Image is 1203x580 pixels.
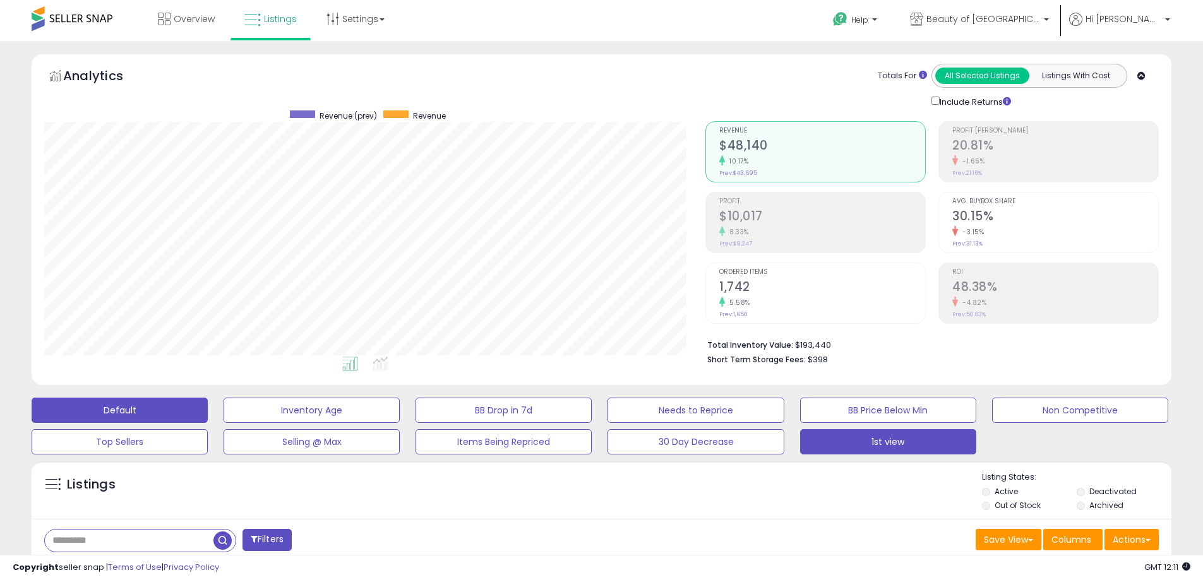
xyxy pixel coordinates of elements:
[719,240,752,247] small: Prev: $9,247
[719,311,748,318] small: Prev: 1,650
[1043,529,1103,550] button: Columns
[995,500,1041,511] label: Out of Stock
[952,280,1158,297] h2: 48.38%
[719,169,757,177] small: Prev: $43,695
[320,110,377,121] span: Revenue (prev)
[958,298,986,307] small: -4.82%
[725,227,749,237] small: 8.33%
[719,198,925,205] span: Profit
[719,269,925,276] span: Ordered Items
[808,353,828,365] span: $398
[607,429,784,454] button: 30 Day Decrease
[952,169,982,177] small: Prev: 21.16%
[719,127,925,134] span: Revenue
[1104,529,1159,550] button: Actions
[63,67,148,88] h5: Analytics
[1089,486,1137,497] label: Deactivated
[976,529,1041,550] button: Save View
[935,68,1029,84] button: All Selected Listings
[926,13,1040,25] span: Beauty of [GEOGRAPHIC_DATA]
[224,429,400,454] button: Selling @ Max
[952,198,1158,205] span: Avg. Buybox Share
[952,209,1158,226] h2: 30.15%
[952,138,1158,155] h2: 20.81%
[832,11,848,27] i: Get Help
[800,398,976,423] button: BB Price Below Min
[108,561,162,573] a: Terms of Use
[725,157,748,166] small: 10.17%
[1089,500,1123,511] label: Archived
[719,280,925,297] h2: 1,742
[1051,533,1091,546] span: Columns
[992,398,1168,423] button: Non Competitive
[725,298,750,307] small: 5.58%
[707,340,793,350] b: Total Inventory Value:
[67,476,116,494] h5: Listings
[958,157,985,166] small: -1.65%
[719,209,925,226] h2: $10,017
[922,94,1026,109] div: Include Returns
[1086,13,1161,25] span: Hi [PERSON_NAME]
[416,429,592,454] button: Items Being Repriced
[952,240,983,247] small: Prev: 31.13%
[242,529,292,551] button: Filters
[958,227,984,237] small: -3.15%
[32,398,208,423] button: Default
[800,429,976,454] button: 1st view
[952,311,986,318] small: Prev: 50.83%
[1029,68,1123,84] button: Listings With Cost
[1069,13,1170,41] a: Hi [PERSON_NAME]
[1144,561,1190,573] span: 2025-08-18 12:11 GMT
[952,127,1158,134] span: Profit [PERSON_NAME]
[851,15,868,25] span: Help
[707,354,806,365] b: Short Term Storage Fees:
[878,70,927,82] div: Totals For
[416,398,592,423] button: BB Drop in 7d
[264,13,297,25] span: Listings
[823,2,890,41] a: Help
[995,486,1018,497] label: Active
[707,336,1149,352] li: $193,440
[174,13,215,25] span: Overview
[719,138,925,155] h2: $48,140
[224,398,400,423] button: Inventory Age
[164,561,219,573] a: Privacy Policy
[32,429,208,454] button: Top Sellers
[607,398,784,423] button: Needs to Reprice
[13,561,59,573] strong: Copyright
[952,269,1158,276] span: ROI
[413,110,446,121] span: Revenue
[13,562,219,574] div: seller snap | |
[982,471,1171,483] p: Listing States:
